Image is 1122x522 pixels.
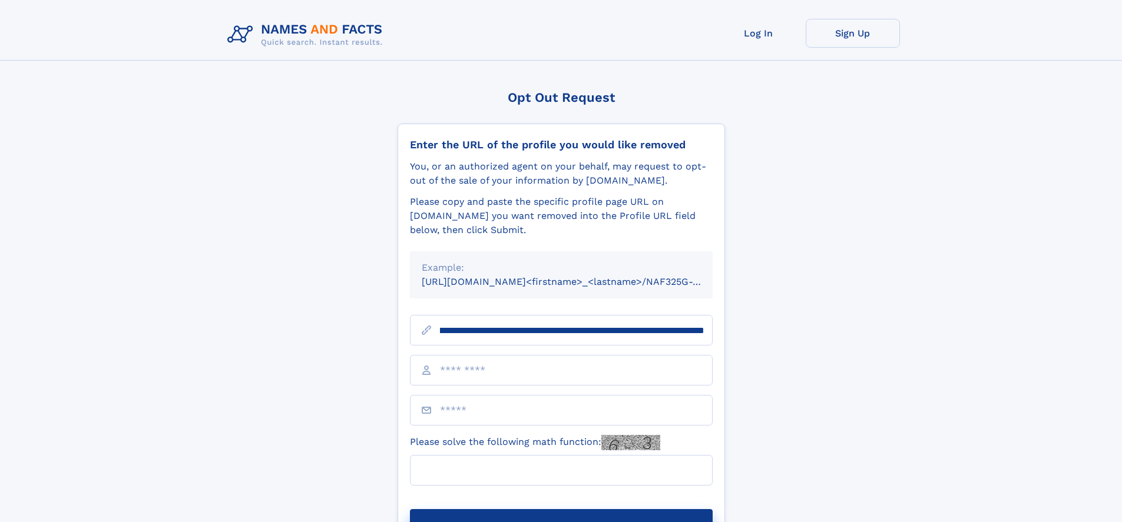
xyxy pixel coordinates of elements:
[806,19,900,48] a: Sign Up
[398,90,725,105] div: Opt Out Request
[422,276,735,287] small: [URL][DOMAIN_NAME]<firstname>_<lastname>/NAF325G-xxxxxxxx
[410,195,713,237] div: Please copy and paste the specific profile page URL on [DOMAIN_NAME] you want removed into the Pr...
[410,159,713,188] div: You, or an authorized agent on your behalf, may request to opt-out of the sale of your informatio...
[223,19,392,51] img: Logo Names and Facts
[422,261,701,275] div: Example:
[711,19,806,48] a: Log In
[410,435,660,450] label: Please solve the following math function:
[410,138,713,151] div: Enter the URL of the profile you would like removed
